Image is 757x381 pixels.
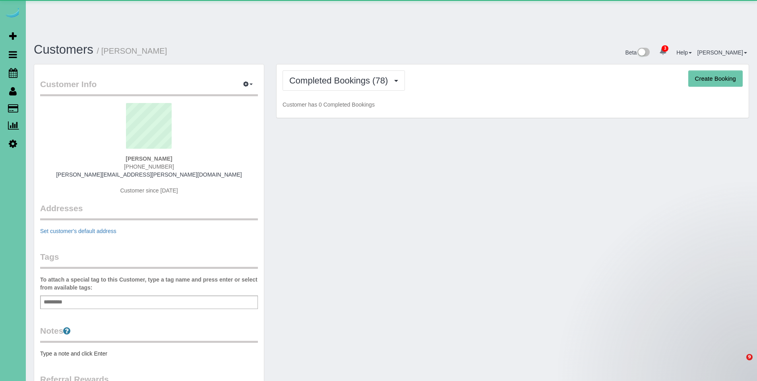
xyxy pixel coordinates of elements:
[40,276,258,292] label: To attach a special tag to this Customer, type a tag name and press enter or select from availabl...
[56,171,242,178] a: [PERSON_NAME][EMAIL_ADDRESS][PERSON_NAME][DOMAIN_NAME]
[40,228,116,234] a: Set customer's default address
[126,156,172,162] strong: [PERSON_NAME]
[120,187,178,194] span: Customer since [DATE]
[40,325,258,343] legend: Notes
[97,47,167,55] small: / [PERSON_NAME]
[40,78,258,96] legend: Customer Info
[662,45,668,52] span: 3
[697,49,747,56] a: [PERSON_NAME]
[289,76,392,86] span: Completed Bookings (78)
[746,354,753,360] span: 9
[40,251,258,269] legend: Tags
[124,163,174,170] span: [PHONE_NUMBER]
[283,101,743,109] p: Customer has 0 Completed Bookings
[625,49,650,56] a: Beta
[655,43,671,60] a: 3
[730,354,749,373] iframe: Intercom live chat
[283,70,405,91] button: Completed Bookings (78)
[40,350,258,358] pre: Type a note and click Enter
[676,49,692,56] a: Help
[637,48,650,58] img: New interface
[34,43,93,56] a: Customers
[688,70,743,87] button: Create Booking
